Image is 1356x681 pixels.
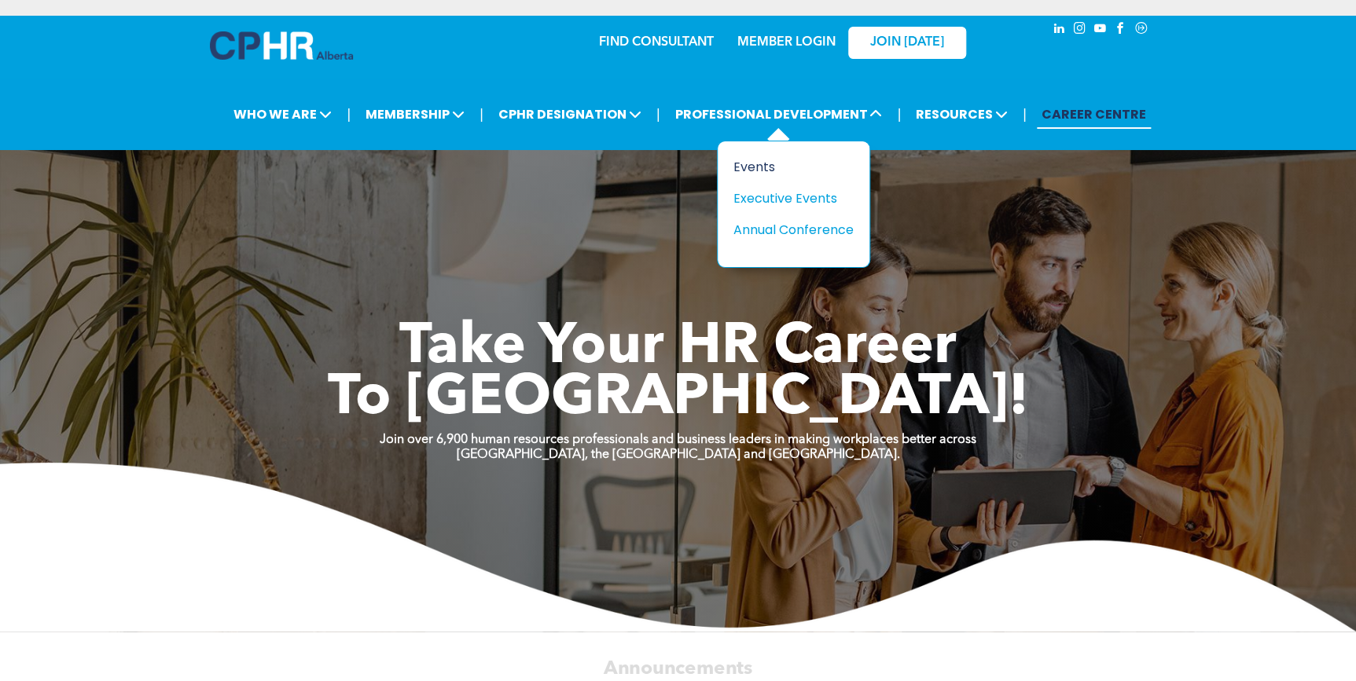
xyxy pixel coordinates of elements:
[328,371,1029,427] span: To [GEOGRAPHIC_DATA]!
[897,98,901,130] li: |
[733,157,842,177] div: Events
[848,27,966,59] a: JOIN [DATE]
[1051,20,1068,41] a: linkedin
[399,320,957,376] span: Take Your HR Career
[210,31,353,60] img: A blue and white logo for cp alberta
[380,434,976,446] strong: Join over 6,900 human resources professionals and business leaders in making workplaces better ac...
[1112,20,1130,41] a: facebook
[1023,98,1027,130] li: |
[733,189,842,208] div: Executive Events
[1037,100,1151,129] a: CAREER CENTRE
[737,36,836,49] a: MEMBER LOGIN
[599,36,714,49] a: FIND CONSULTANT
[494,100,646,129] span: CPHR DESIGNATION
[229,100,336,129] span: WHO WE ARE
[480,98,483,130] li: |
[656,98,660,130] li: |
[733,220,842,240] div: Annual Conference
[911,100,1012,129] span: RESOURCES
[870,35,944,50] span: JOIN [DATE]
[361,100,469,129] span: MEMBERSHIP
[670,100,887,129] span: PROFESSIONAL DEVELOPMENT
[604,659,752,678] span: Announcements
[1092,20,1109,41] a: youtube
[733,220,854,240] a: Annual Conference
[733,189,854,208] a: Executive Events
[733,157,854,177] a: Events
[1133,20,1150,41] a: Social network
[1071,20,1089,41] a: instagram
[457,449,900,461] strong: [GEOGRAPHIC_DATA], the [GEOGRAPHIC_DATA] and [GEOGRAPHIC_DATA].
[347,98,351,130] li: |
